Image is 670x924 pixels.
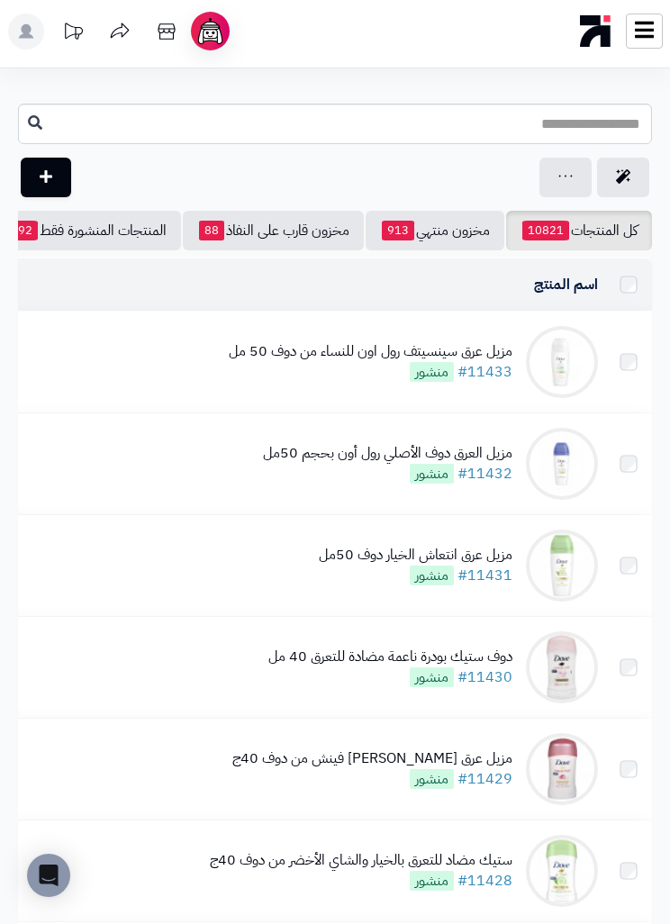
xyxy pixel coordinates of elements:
[522,221,569,240] span: 10821
[183,211,364,250] a: مخزون قارب على النفاذ88
[457,361,512,383] a: #11433
[457,666,512,688] a: #11430
[268,647,512,667] div: دوف ستيك بودرة ناعمة مضادة للتعرق 40 مل
[210,850,512,871] div: ستيك مضاد للتعرق بالخيار والشاي الأخضر من دوف 40ج
[232,748,512,769] div: مزيل عرق [PERSON_NAME] فينش من دوف 40ج
[27,854,70,897] div: Open Intercom Messenger
[526,530,598,602] img: مزيل عرق انتعاش الخيار دوف 50مل
[534,274,598,295] a: اسم المنتج
[410,566,454,585] span: منشور
[410,362,454,382] span: منشور
[366,211,504,250] a: مخزون منتهي913
[580,11,611,51] img: logo-mobile.png
[526,835,598,907] img: ستيك مضاد للتعرق بالخيار والشاي الأخضر من دوف 40ج
[526,733,598,805] img: مزيل عرق ستيك بيوتي فينش من دوف 40ج
[457,565,512,586] a: #11431
[410,769,454,789] span: منشور
[382,221,414,240] span: 913
[50,14,95,54] a: تحديثات المنصة
[195,15,226,47] img: ai-face.png
[199,221,224,240] span: 88
[457,768,512,790] a: #11429
[457,870,512,892] a: #11428
[410,464,454,484] span: منشور
[410,871,454,891] span: منشور
[319,545,512,566] div: مزيل عرق انتعاش الخيار دوف 50مل
[263,443,512,464] div: مزيل العرق دوف الأصلي رول أون بحجم 50مل
[526,631,598,703] img: دوف ستيك بودرة ناعمة مضادة للتعرق 40 مل
[229,341,512,362] div: مزيل عرق سينسيتف رول اون للنساء من دوف 50 مل
[506,211,652,250] a: كل المنتجات10821
[457,463,512,485] a: #11432
[526,428,598,500] img: مزيل العرق دوف الأصلي رول أون بحجم 50مل
[410,667,454,687] span: منشور
[526,326,598,398] img: مزيل عرق سينسيتف رول اون للنساء من دوف 50 مل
